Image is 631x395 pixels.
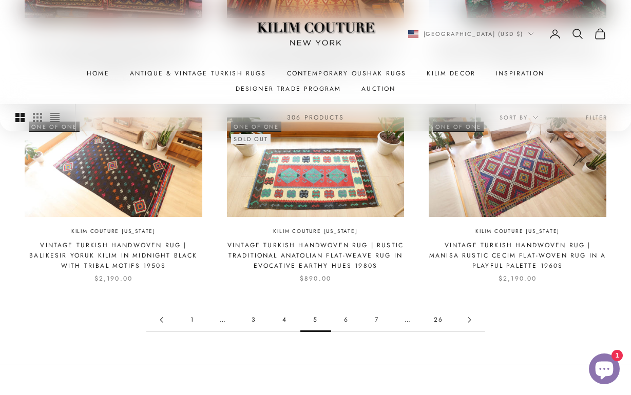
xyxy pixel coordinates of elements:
a: Designer Trade Program [236,84,341,94]
sale-price: $2,190.00 [499,273,537,284]
a: Go to page 7 [362,308,393,331]
a: Antique & Vintage Turkish Rugs [130,68,266,78]
a: Vintage Turkish Handwoven Rug | Balikesir Yoruk Kilim in Midnight Black with Tribal Motifs 1950s [25,240,202,271]
img: United States [408,30,418,38]
span: … [208,308,239,331]
a: Vintage Turkish Handwoven Rug | Manisa Rustic Cecim Flat-Woven Rug in a Playful Palette 1960s [429,240,606,271]
inbox-online-store-chat: Shopify online store chat [586,353,623,387]
sold-out-badge: Sold out [231,134,271,144]
a: Kilim Couture [US_STATE] [273,227,357,236]
button: Change country or currency [408,29,534,38]
a: Kilim Couture [US_STATE] [71,227,156,236]
summary: Kilim Decor [427,68,475,78]
span: [GEOGRAPHIC_DATA] (USD $) [424,29,524,38]
a: Go to page 1 [177,308,208,331]
button: Filter [562,104,631,131]
a: Go to page 6 [331,308,362,331]
span: Sort by [500,113,538,122]
a: Go to page 6 [454,308,485,331]
a: Go to page 26 [424,308,454,331]
a: Vintage Turkish Handwoven Rug | Rustic Traditional Anatolian Flat-Weave Rug in Evocative Earthy H... [227,240,405,271]
button: Switch to larger product images [15,104,25,131]
button: Sort by [476,104,562,131]
nav: Secondary navigation [408,28,607,40]
span: 5 [300,308,331,331]
a: Home [87,68,109,78]
a: Go to page 4 [270,308,300,331]
a: Kilim Couture [US_STATE] [475,227,560,236]
a: Contemporary Oushak Rugs [287,68,407,78]
sale-price: $2,190.00 [94,273,132,284]
a: Inspiration [496,68,544,78]
nav: Pagination navigation [146,308,485,332]
a: Go to page 4 [146,308,177,331]
span: … [393,308,424,331]
button: Switch to compact product images [50,104,60,131]
p: 306 products [287,112,344,123]
nav: Primary navigation [25,68,606,94]
button: Switch to smaller product images [33,104,42,131]
a: Auction [361,84,395,94]
img: Logo of Kilim Couture New York [252,10,380,58]
a: Go to page 3 [239,308,270,331]
sale-price: $890.00 [300,273,331,284]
